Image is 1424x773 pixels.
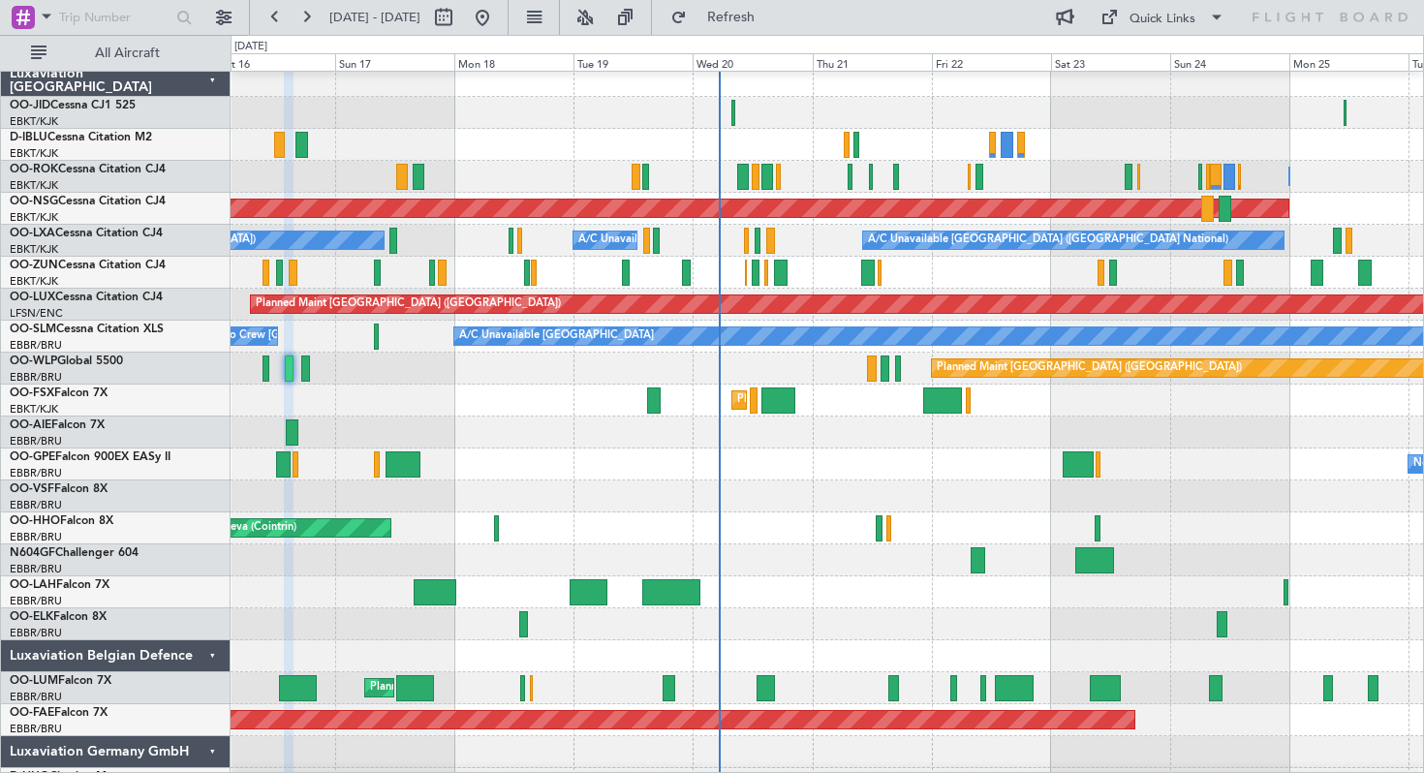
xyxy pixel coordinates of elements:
a: EBBR/BRU [10,530,62,544]
a: OO-LUXCessna Citation CJ4 [10,292,163,303]
input: Trip Number [59,3,170,32]
a: EBBR/BRU [10,562,62,576]
a: OO-FSXFalcon 7X [10,387,108,399]
a: EBBR/BRU [10,434,62,448]
a: EBKT/KJK [10,242,58,257]
span: OO-ZUN [10,260,58,271]
span: OO-ELK [10,611,53,623]
div: Planned Maint Kortrijk-[GEOGRAPHIC_DATA] [737,386,963,415]
a: D-IBLUCessna Citation M2 [10,132,152,143]
button: All Aircraft [21,38,210,69]
span: OO-LAH [10,579,56,591]
span: OO-LXA [10,228,55,239]
a: LFSN/ENC [10,306,63,321]
a: OO-ZUNCessna Citation CJ4 [10,260,166,271]
span: Refresh [691,11,772,24]
span: All Aircraft [50,46,204,60]
a: EBBR/BRU [10,594,62,608]
a: EBBR/BRU [10,498,62,512]
a: OO-VSFFalcon 8X [10,483,108,495]
span: N604GF [10,547,55,559]
div: A/C Unavailable [GEOGRAPHIC_DATA] ([GEOGRAPHIC_DATA] National) [868,226,1228,255]
a: OO-FAEFalcon 7X [10,707,108,719]
a: EBBR/BRU [10,626,62,640]
button: Refresh [662,2,778,33]
div: A/C Unavailable [GEOGRAPHIC_DATA] [459,322,654,351]
a: OO-LUMFalcon 7X [10,675,111,687]
a: OO-WLPGlobal 5500 [10,356,123,367]
a: EBKT/KJK [10,402,58,417]
span: OO-HHO [10,515,60,527]
a: EBKT/KJK [10,178,58,193]
a: EBBR/BRU [10,370,62,385]
span: OO-LUM [10,675,58,687]
span: OO-LUX [10,292,55,303]
a: OO-SLMCessna Citation XLS [10,324,164,335]
div: Sun 17 [335,53,454,71]
span: [DATE] - [DATE] [329,9,420,26]
div: Mon 25 [1289,53,1409,71]
a: OO-ROKCessna Citation CJ4 [10,164,166,175]
div: Planned Maint [GEOGRAPHIC_DATA] ([GEOGRAPHIC_DATA]) [937,354,1242,383]
a: EBKT/KJK [10,210,58,225]
div: Sun 24 [1170,53,1289,71]
span: OO-GPE [10,451,55,463]
div: Planned Maint [GEOGRAPHIC_DATA] ([GEOGRAPHIC_DATA]) [256,290,561,319]
a: EBKT/KJK [10,274,58,289]
span: OO-FAE [10,707,54,719]
span: OO-JID [10,100,50,111]
div: Sat 23 [1051,53,1170,71]
div: Fri 22 [932,53,1051,71]
span: OO-WLP [10,356,57,367]
span: OO-VSF [10,483,54,495]
a: OO-LAHFalcon 7X [10,579,109,591]
span: OO-NSG [10,196,58,207]
a: EBKT/KJK [10,146,58,161]
a: OO-HHOFalcon 8X [10,515,113,527]
a: OO-JIDCessna CJ1 525 [10,100,136,111]
div: Mon 18 [454,53,573,71]
div: Wed 20 [693,53,812,71]
a: OO-ELKFalcon 8X [10,611,107,623]
span: OO-ROK [10,164,58,175]
div: Thu 21 [813,53,932,71]
span: OO-FSX [10,387,54,399]
span: OO-AIE [10,419,51,431]
a: OO-GPEFalcon 900EX EASy II [10,451,170,463]
a: N604GFChallenger 604 [10,547,139,559]
div: [DATE] [234,39,267,55]
div: Tue 19 [573,53,693,71]
span: D-IBLU [10,132,47,143]
span: OO-SLM [10,324,56,335]
a: EBKT/KJK [10,114,58,129]
div: Sat 16 [216,53,335,71]
a: EBBR/BRU [10,690,62,704]
a: OO-NSGCessna Citation CJ4 [10,196,166,207]
a: EBBR/BRU [10,466,62,480]
a: EBBR/BRU [10,338,62,353]
a: OO-AIEFalcon 7X [10,419,105,431]
div: Planned Maint [GEOGRAPHIC_DATA] ([GEOGRAPHIC_DATA] National) [370,673,721,702]
a: EBBR/BRU [10,722,62,736]
a: OO-LXACessna Citation CJ4 [10,228,163,239]
div: A/C Unavailable [GEOGRAPHIC_DATA] ([GEOGRAPHIC_DATA] National) [578,226,939,255]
